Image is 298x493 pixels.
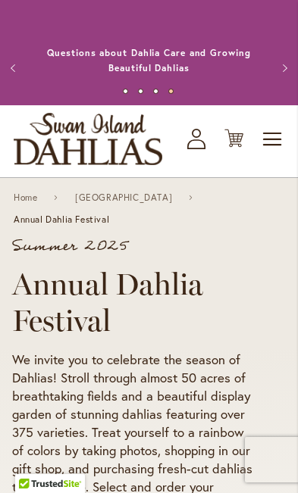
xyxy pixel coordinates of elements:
[12,239,256,254] p: Summer 2025
[47,47,250,73] a: Questions about Dahlia Care and Growing Beautiful Dahlias
[14,214,109,225] span: Annual Dahlia Festival
[123,89,128,94] button: 1 of 4
[153,89,158,94] button: 3 of 4
[14,192,37,203] a: Home
[168,89,174,94] button: 4 of 4
[12,266,256,339] h1: Annual Dahlia Festival
[268,53,298,83] button: Next
[138,89,143,94] button: 2 of 4
[75,192,172,203] a: [GEOGRAPHIC_DATA]
[14,113,162,165] a: store logo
